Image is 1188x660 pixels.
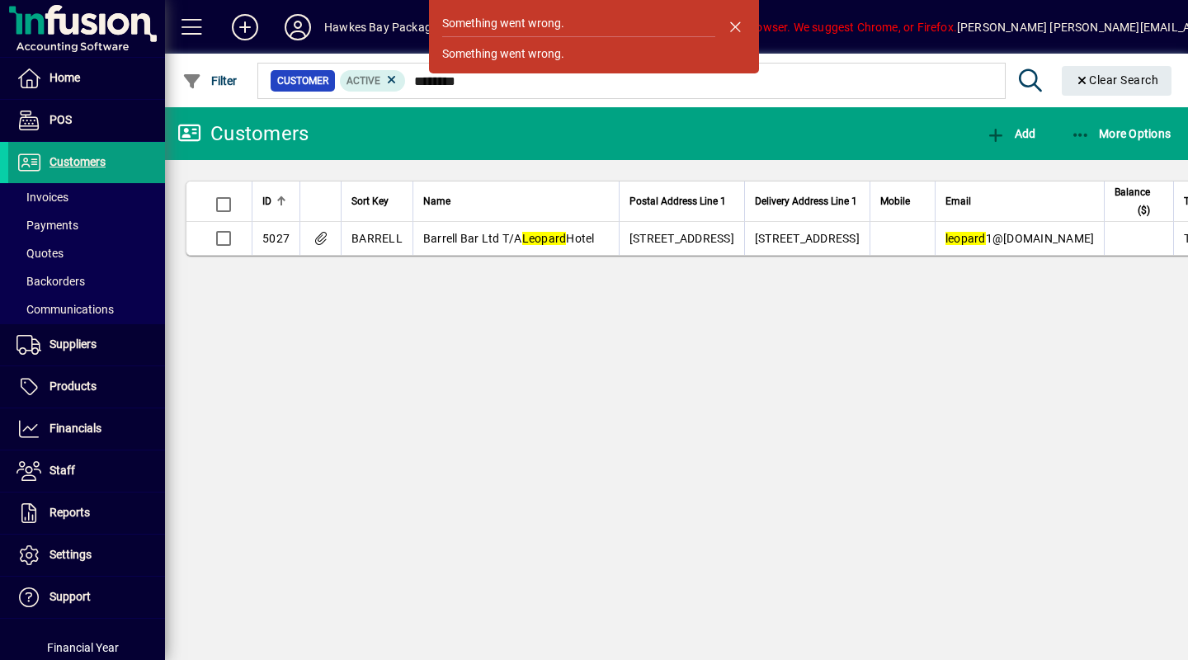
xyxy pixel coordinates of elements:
span: Sort Key [351,192,389,210]
div: Hawkes Bay Packaging and Cleaning Solutions [324,14,571,40]
span: Quotes [16,247,64,260]
span: Payments [16,219,78,232]
span: Home [49,71,80,84]
em: Leopard [522,232,567,245]
span: Balance ($) [1115,183,1150,219]
span: Customer [277,73,328,89]
span: Support [49,590,91,603]
span: POS [49,113,72,126]
span: Active [346,75,380,87]
span: 1@[DOMAIN_NAME] [945,232,1095,245]
div: Mobile [880,192,925,210]
span: Email [945,192,971,210]
span: Suppliers [49,337,97,351]
span: 5027 [262,232,290,245]
span: BARRELL [351,232,403,245]
span: You are using an unsupported browser. We suggest Chrome, or Firefox. [571,21,957,34]
span: [STREET_ADDRESS] [755,232,860,245]
a: Communications [8,295,165,323]
a: Suppliers [8,324,165,365]
span: Barrell Bar Ltd T/A Hotel [423,232,595,245]
a: Products [8,366,165,408]
em: leopard [945,232,986,245]
span: [STREET_ADDRESS] [629,232,734,245]
span: Customers [49,155,106,168]
button: Filter [178,66,242,96]
div: ID [262,192,290,210]
span: Invoices [16,191,68,204]
button: Add [219,12,271,42]
span: Staff [49,464,75,477]
span: Clear Search [1075,73,1159,87]
a: POS [8,100,165,141]
span: Settings [49,548,92,561]
a: Invoices [8,183,165,211]
div: Email [945,192,1095,210]
button: More Options [1067,119,1176,148]
a: Settings [8,535,165,576]
button: Add [982,119,1039,148]
a: Financials [8,408,165,450]
button: Clear [1062,66,1172,96]
span: Backorders [16,275,85,288]
a: Quotes [8,239,165,267]
a: Backorders [8,267,165,295]
div: Customers [177,120,309,147]
span: More Options [1071,127,1171,140]
span: ID [262,192,271,210]
span: Communications [16,303,114,316]
span: Delivery Address Line 1 [755,192,857,210]
a: Staff [8,450,165,492]
a: Payments [8,211,165,239]
span: Financials [49,422,101,435]
span: Add [986,127,1035,140]
a: Support [8,577,165,618]
button: Profile [271,12,324,42]
div: Name [423,192,609,210]
mat-chip: Activation Status: Active [340,70,406,92]
span: Products [49,379,97,393]
span: Postal Address Line 1 [629,192,726,210]
div: Balance ($) [1115,183,1165,219]
span: Mobile [880,192,910,210]
span: Filter [182,74,238,87]
span: Financial Year [47,641,119,654]
a: Reports [8,493,165,534]
span: Reports [49,506,90,519]
a: Home [8,58,165,99]
span: Name [423,192,450,210]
